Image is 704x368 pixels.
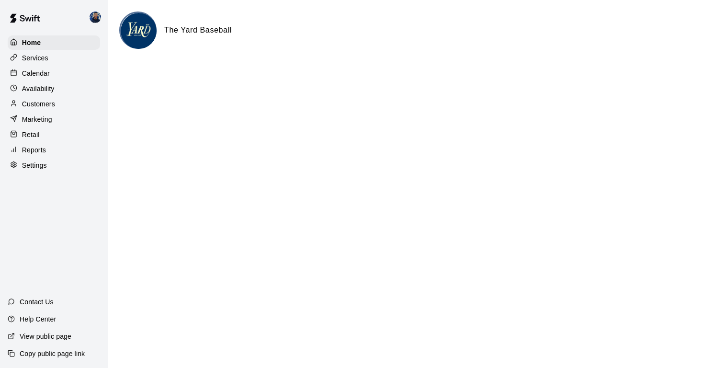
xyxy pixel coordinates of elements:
div: Alex Robinson [88,8,108,27]
a: Availability [8,81,100,96]
p: Calendar [22,69,50,78]
img: The Yard Baseball logo [121,13,157,49]
a: Home [8,35,100,50]
a: Marketing [8,112,100,126]
a: Reports [8,143,100,157]
p: Customers [22,99,55,109]
p: Retail [22,130,40,139]
a: Settings [8,158,100,172]
p: Services [22,53,48,63]
p: Availability [22,84,55,93]
a: Customers [8,97,100,111]
img: Alex Robinson [90,11,101,23]
p: Contact Us [20,297,54,307]
p: Help Center [20,314,56,324]
h6: The Yard Baseball [164,24,232,36]
p: Reports [22,145,46,155]
a: Services [8,51,100,65]
p: Settings [22,161,47,170]
a: Retail [8,127,100,142]
p: Copy public page link [20,349,85,358]
p: View public page [20,332,71,341]
p: Marketing [22,115,52,124]
p: Home [22,38,41,47]
a: Calendar [8,66,100,80]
